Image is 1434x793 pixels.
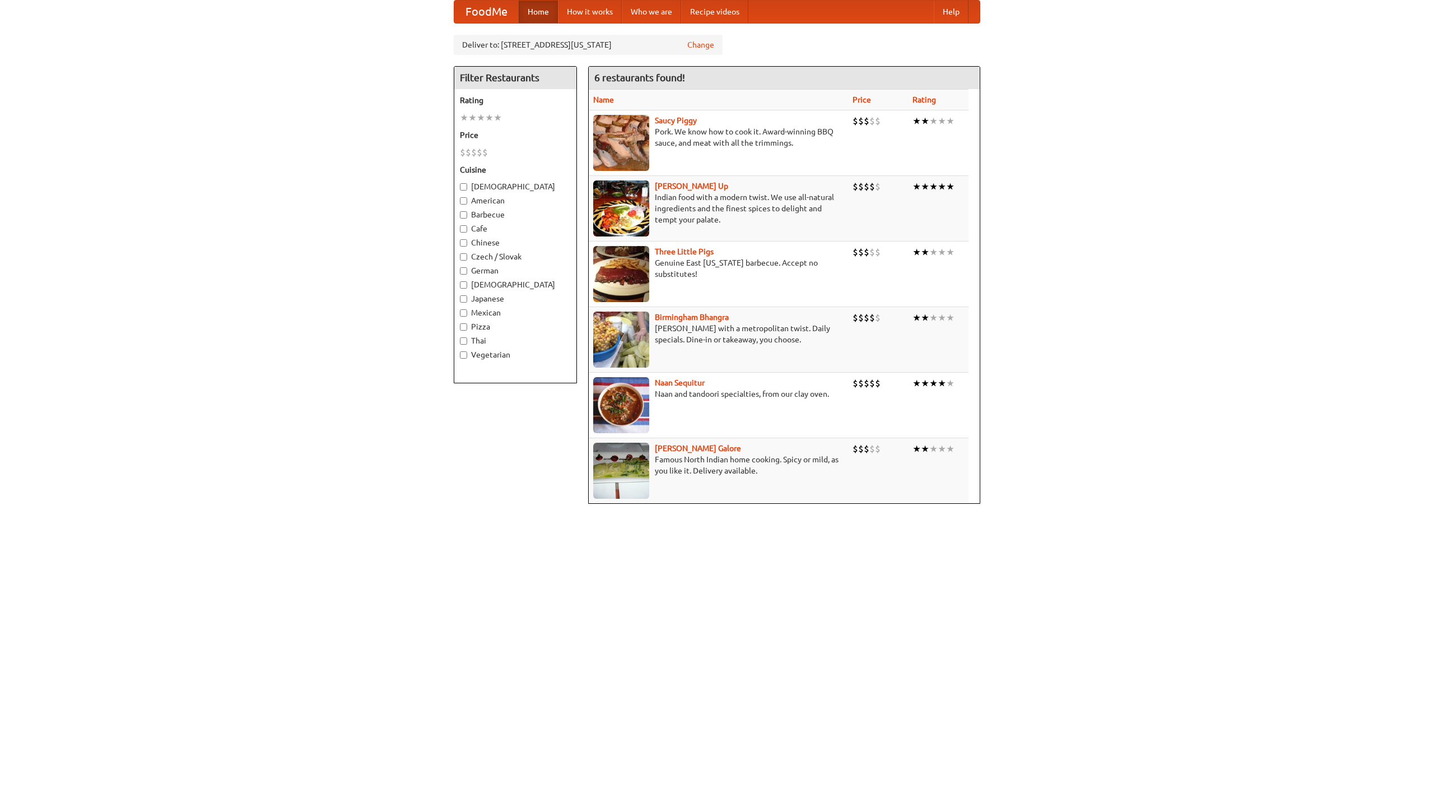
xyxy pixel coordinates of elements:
[460,293,571,304] label: Japanese
[460,295,467,303] input: Japanese
[454,67,576,89] h4: Filter Restaurants
[853,180,858,193] li: $
[460,223,571,234] label: Cafe
[655,313,729,322] a: Birmingham Bhangra
[875,443,881,455] li: $
[477,112,485,124] li: ★
[460,112,468,124] li: ★
[938,312,946,324] li: ★
[460,164,571,175] h5: Cuisine
[929,443,938,455] li: ★
[864,115,869,127] li: $
[858,180,864,193] li: $
[869,443,875,455] li: $
[853,443,858,455] li: $
[460,349,571,360] label: Vegetarian
[921,443,929,455] li: ★
[869,312,875,324] li: $
[912,115,921,127] li: ★
[912,95,936,104] a: Rating
[460,279,571,290] label: [DEMOGRAPHIC_DATA]
[454,1,519,23] a: FoodMe
[460,309,467,317] input: Mexican
[593,257,844,280] p: Genuine East [US_STATE] barbecue. Accept no substitutes!
[460,307,571,318] label: Mexican
[921,312,929,324] li: ★
[460,323,467,331] input: Pizza
[460,335,571,346] label: Thai
[938,115,946,127] li: ★
[929,246,938,258] li: ★
[655,182,728,191] a: [PERSON_NAME] Up
[875,115,881,127] li: $
[864,377,869,389] li: $
[869,115,875,127] li: $
[655,247,714,256] a: Three Little Pigs
[921,180,929,193] li: ★
[858,377,864,389] li: $
[460,239,467,247] input: Chinese
[460,181,571,192] label: [DEMOGRAPHIC_DATA]
[655,116,697,125] a: Saucy Piggy
[460,351,467,359] input: Vegetarian
[655,378,705,387] a: Naan Sequitur
[934,1,969,23] a: Help
[460,211,467,219] input: Barbecue
[946,443,955,455] li: ★
[946,377,955,389] li: ★
[864,312,869,324] li: $
[519,1,558,23] a: Home
[593,192,844,225] p: Indian food with a modern twist. We use all-natural ingredients and the finest spices to delight ...
[875,312,881,324] li: $
[460,251,571,262] label: Czech / Slovak
[858,246,864,258] li: $
[858,443,864,455] li: $
[593,312,649,368] img: bhangra.jpg
[460,225,467,233] input: Cafe
[593,443,649,499] img: currygalore.jpg
[655,444,741,453] a: [PERSON_NAME] Galore
[593,246,649,302] img: littlepigs.jpg
[558,1,622,23] a: How it works
[593,454,844,476] p: Famous North Indian home cooking. Spicy or mild, as you like it. Delivery available.
[853,312,858,324] li: $
[912,377,921,389] li: ★
[477,146,482,159] li: $
[875,377,881,389] li: $
[938,443,946,455] li: ★
[454,35,723,55] div: Deliver to: [STREET_ADDRESS][US_STATE]
[858,312,864,324] li: $
[593,180,649,236] img: curryup.jpg
[875,246,881,258] li: $
[485,112,493,124] li: ★
[929,115,938,127] li: ★
[864,246,869,258] li: $
[853,246,858,258] li: $
[460,197,467,205] input: American
[938,246,946,258] li: ★
[858,115,864,127] li: $
[465,146,471,159] li: $
[460,265,571,276] label: German
[875,180,881,193] li: $
[482,146,488,159] li: $
[460,267,467,275] input: German
[853,95,871,104] a: Price
[460,129,571,141] h5: Price
[912,246,921,258] li: ★
[593,95,614,104] a: Name
[929,312,938,324] li: ★
[460,195,571,206] label: American
[622,1,681,23] a: Who we are
[493,112,502,124] li: ★
[460,281,467,289] input: [DEMOGRAPHIC_DATA]
[460,237,571,248] label: Chinese
[594,72,685,83] ng-pluralize: 6 restaurants found!
[929,377,938,389] li: ★
[921,377,929,389] li: ★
